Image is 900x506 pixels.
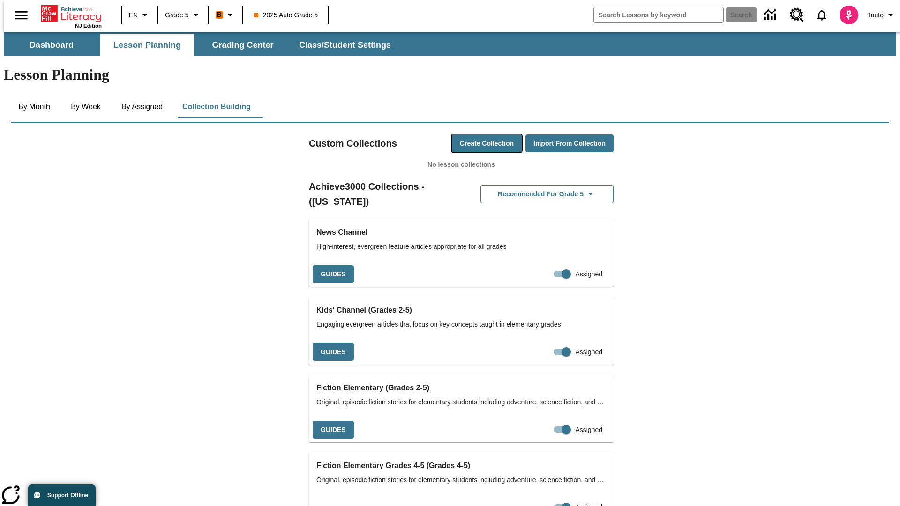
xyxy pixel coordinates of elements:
span: B [217,9,222,21]
button: Open side menu [7,1,35,29]
button: Support Offline [28,484,96,506]
h3: News Channel [316,226,606,239]
button: Recommended for Grade 5 [480,185,614,203]
span: 2025 Auto Grade 5 [254,10,318,20]
button: Dashboard [5,34,98,56]
span: Assigned [575,269,602,279]
a: Resource Center, Will open in new tab [784,2,810,28]
div: SubNavbar [4,32,896,56]
button: By Assigned [114,96,170,118]
button: Collection Building [175,96,258,118]
button: By Week [62,96,109,118]
span: Assigned [575,347,602,357]
span: Grade 5 [165,10,189,20]
button: Guides [313,343,354,361]
button: Grade: Grade 5, Select a grade [161,7,205,23]
input: search field [594,7,723,22]
span: Original, episodic fiction stories for elementary students including adventure, science fiction, ... [316,475,606,485]
button: Language: EN, Select a language [125,7,155,23]
span: NJ Edition [75,23,102,29]
button: Guides [313,421,354,439]
button: Grading Center [196,34,290,56]
div: Home [41,3,102,29]
h3: Fiction Elementary (Grades 2-5) [316,381,606,394]
a: Notifications [810,3,834,27]
h2: Achieve3000 Collections - ([US_STATE]) [309,179,461,209]
button: Create Collection [452,134,522,153]
span: Assigned [575,425,602,435]
span: Support Offline [47,492,88,499]
a: Data Center [758,2,784,28]
h1: Lesson Planning [4,66,896,83]
span: Original, episodic fiction stories for elementary students including adventure, science fiction, ... [316,397,606,407]
button: Boost Class color is orange. Change class color [212,7,240,23]
button: Guides [313,265,354,283]
button: Lesson Planning [100,34,194,56]
img: avatar image [840,6,858,24]
span: Tauto [868,10,884,20]
button: Import from Collection [525,134,614,153]
button: Class/Student Settings [292,34,398,56]
h3: Kids' Channel (Grades 2-5) [316,304,606,317]
span: EN [129,10,138,20]
a: Home [41,4,102,23]
span: Engaging evergreen articles that focus on key concepts taught in elementary grades [316,320,606,329]
button: Select a new avatar [834,3,864,27]
button: By Month [11,96,58,118]
h2: Custom Collections [309,136,397,151]
div: SubNavbar [4,34,399,56]
p: No lesson collections [309,160,614,170]
button: Profile/Settings [864,7,900,23]
span: High-interest, evergreen feature articles appropriate for all grades [316,242,606,252]
h3: Fiction Elementary Grades 4-5 (Grades 4-5) [316,459,606,472]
